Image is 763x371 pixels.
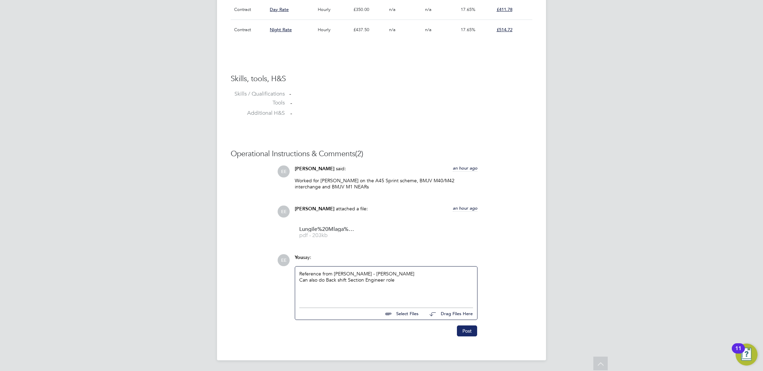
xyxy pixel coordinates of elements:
[453,205,477,211] span: an hour ago
[457,325,477,336] button: Post
[461,27,475,33] span: 17.65%
[231,99,285,107] label: Tools
[497,7,512,12] span: £411.78
[453,165,477,171] span: an hour ago
[299,227,354,238] a: Lungile%20Mlaga%20-%20CV pdf - 203kb
[270,27,292,33] span: Night Rate
[289,90,532,98] div: -
[299,233,354,238] span: pdf - 203kb
[299,227,354,232] span: Lungile%20Mlaga%20-%20CV
[231,90,285,98] label: Skills / Qualifications
[270,7,289,12] span: Day Rate
[231,74,532,84] h3: Skills, tools, H&S
[736,344,758,366] button: Open Resource Center, 11 new notifications
[461,7,475,12] span: 17.65%
[295,254,477,266] div: say:
[290,110,292,117] span: -
[231,149,532,159] h3: Operational Instructions & Comments
[425,27,432,33] span: n/a
[352,20,387,40] div: £437.50
[336,165,346,172] span: said:
[295,177,477,190] p: Worked for [PERSON_NAME] on the A45 Sprint scheme, BMJV M40/M42 interchange and BMJV M1 NEARs
[232,20,268,40] div: Contract
[290,100,292,107] span: -
[295,206,335,212] span: [PERSON_NAME]
[735,348,741,357] div: 11
[299,271,473,300] div: Reference from [PERSON_NAME] - [PERSON_NAME]
[295,255,303,260] span: You
[424,307,473,321] button: Drag Files Here
[278,165,290,177] span: EE
[355,149,363,158] span: (2)
[231,110,285,117] label: Additional H&S
[278,206,290,218] span: EE
[336,206,368,212] span: attached a file:
[497,27,512,33] span: £514.72
[278,254,290,266] span: EE
[299,277,473,283] div: Can also do Back shift Section Engineer role
[389,7,396,12] span: n/a
[389,27,396,33] span: n/a
[295,166,335,172] span: [PERSON_NAME]
[425,7,432,12] span: n/a
[316,20,352,40] div: Hourly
